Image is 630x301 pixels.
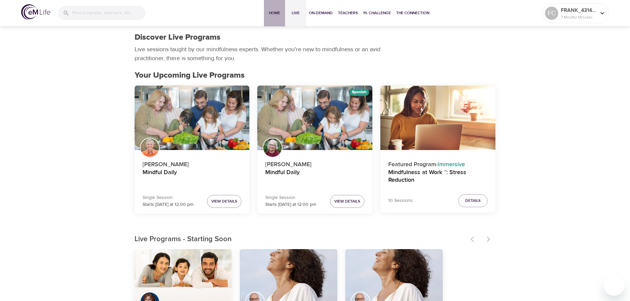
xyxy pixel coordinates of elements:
[334,198,360,205] span: View Details
[135,71,496,80] h2: Your Upcoming Live Programs
[207,195,241,208] button: View Details
[143,201,193,208] p: Starts [DATE] at 12:00 pm
[545,7,558,20] div: FC
[265,157,364,169] p: [PERSON_NAME]
[363,10,391,17] span: 1% Challenge
[135,45,383,63] p: Live sessions taught by our mindfulness experts. Whether you're new to mindfulness or an avid pra...
[561,6,596,14] p: FRANK_4314fb
[135,234,467,245] p: Live Programs - Starting Soon
[388,169,487,185] h4: Mindfulness at Work ™: Stress Reduction
[349,89,369,96] div: The episodes in this programs will be in Spanish
[604,275,625,296] iframe: Button to launch messaging window
[135,33,221,42] h1: Discover Live Programs
[458,194,487,207] button: Details
[211,198,237,205] span: View Details
[143,194,193,201] p: Single Session
[72,6,146,20] input: Find programs, teachers, etc...
[388,157,487,169] p: Featured Program ·
[438,161,465,168] span: Immersive
[465,197,481,204] span: Details
[267,10,282,17] span: Home
[338,10,358,17] span: Teachers
[388,197,413,204] p: 10 Sessions
[288,10,304,17] span: Live
[265,201,316,208] p: Starts [DATE] at 12:00 pm
[265,169,364,185] h4: Mindful Daily
[143,157,242,169] p: [PERSON_NAME]
[135,86,250,150] button: Mindful Daily
[396,10,429,17] span: The Connection
[380,86,495,150] button: Mindfulness at Work ™: Stress Reduction
[330,195,364,208] button: View Details
[21,4,50,20] img: logo
[143,169,242,185] h4: Mindful Daily
[561,14,596,20] p: 7 Mindful Minutes
[265,194,316,201] p: Single Session
[309,10,333,17] span: On-Demand
[257,86,372,150] button: Mindful Daily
